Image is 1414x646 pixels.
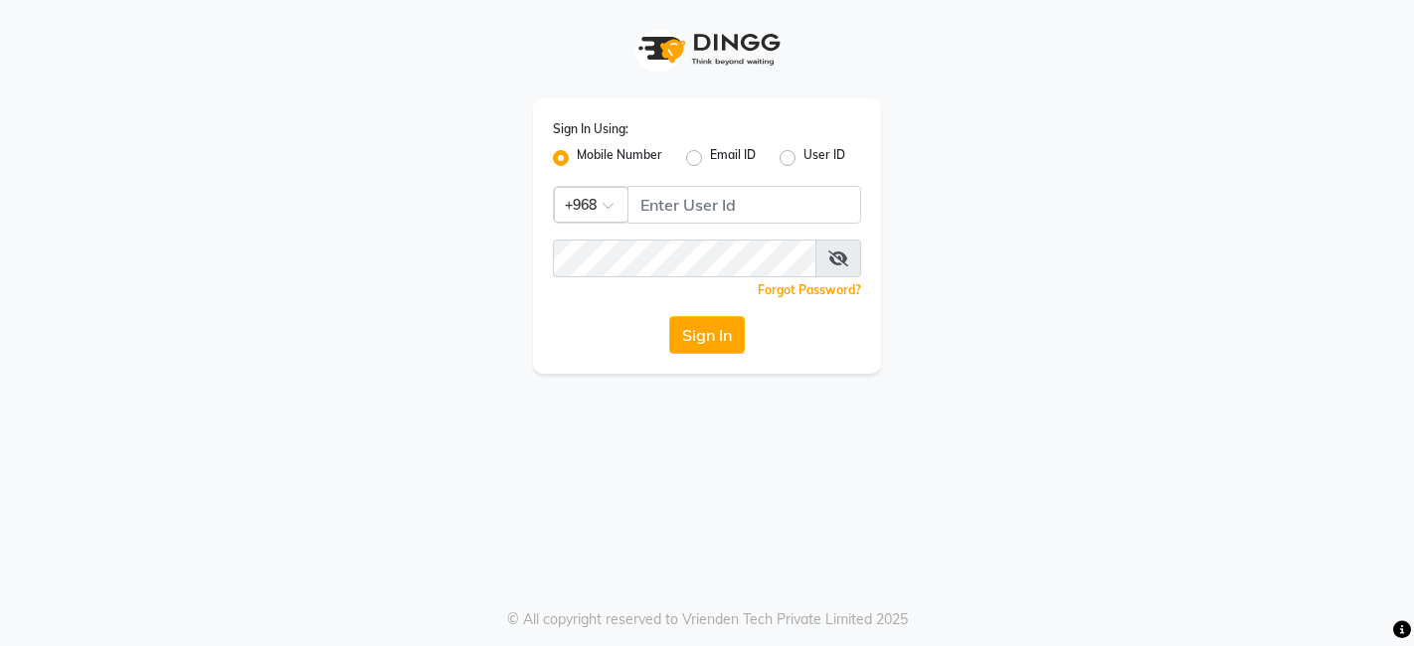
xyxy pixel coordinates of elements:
label: Email ID [710,146,756,170]
input: Username [553,240,816,277]
label: Sign In Using: [553,120,628,138]
img: logo1.svg [627,20,787,79]
button: Sign In [669,316,745,354]
input: Username [627,186,861,224]
label: Mobile Number [577,146,662,170]
a: Forgot Password? [758,282,861,297]
label: User ID [803,146,845,170]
